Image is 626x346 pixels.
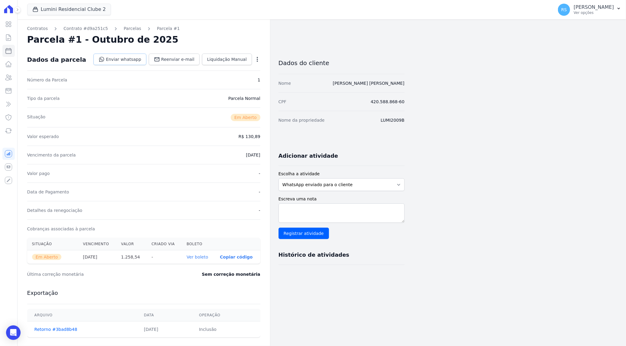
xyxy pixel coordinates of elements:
[561,8,567,12] span: RS
[93,54,146,65] a: Enviar whatsapp
[27,133,59,140] dt: Valor esperado
[220,255,253,259] button: Copiar código
[259,207,260,213] dd: -
[202,54,252,65] a: Liquidação Manual
[124,25,141,32] a: Parcelas
[27,309,137,321] th: Arquivo
[27,289,260,297] h3: Exportação
[27,226,95,232] dt: Cobranças associadas à parcela
[27,170,50,176] dt: Valor pago
[78,250,116,264] th: [DATE]
[149,54,200,65] a: Reenviar e-mail
[574,10,614,15] p: Ver opções
[27,34,178,45] h2: Parcela #1 - Outubro de 2025
[259,170,260,176] dd: -
[279,59,405,67] h3: Dados do cliente
[279,99,286,105] dt: CPF
[192,309,260,321] th: Operação
[147,250,182,264] th: -
[27,25,260,32] nav: Breadcrumb
[207,56,247,62] span: Liquidação Manual
[34,327,77,332] a: Retorno #3bad8b48
[279,171,405,177] label: Escolha a atividade
[279,228,329,239] input: Registrar atividade
[157,25,180,32] a: Parcela #1
[182,238,215,250] th: Boleto
[279,152,338,160] h3: Adicionar atividade
[202,271,260,277] dd: Sem correção monetária
[6,325,21,340] div: Open Intercom Messenger
[64,25,108,32] a: Contrato #d9a251c5
[27,95,60,101] dt: Tipo da parcela
[333,81,405,86] a: [PERSON_NAME] [PERSON_NAME]
[371,99,405,105] dd: 420.588.868-60
[137,321,192,338] td: [DATE]
[574,4,614,10] p: [PERSON_NAME]
[27,152,76,158] dt: Vencimento da parcela
[279,251,349,259] h3: Histórico de atividades
[231,114,260,121] span: Em Aberto
[78,238,116,250] th: Vencimento
[161,56,194,62] span: Reenviar e-mail
[192,321,260,338] td: Inclusão
[27,25,48,32] a: Contratos
[258,77,260,83] dd: 1
[32,254,62,260] span: Em Aberto
[259,189,260,195] dd: -
[116,238,147,250] th: Valor
[553,1,626,18] button: RS [PERSON_NAME] Ver opções
[279,196,405,202] label: Escreva uma nota
[27,56,86,63] div: Dados da parcela
[27,114,46,121] dt: Situação
[381,117,405,123] dd: LUMI2009B
[239,133,260,140] dd: R$ 130,89
[27,4,111,15] button: Lumini Residencial Clube 2
[116,250,147,264] th: 1.258,54
[27,77,67,83] dt: Número da Parcela
[279,117,325,123] dt: Nome da propriedade
[279,80,291,86] dt: Nome
[228,95,260,101] dd: Parcela Normal
[137,309,192,321] th: Data
[187,255,208,259] a: Ver boleto
[246,152,260,158] dd: [DATE]
[147,238,182,250] th: Criado via
[27,271,165,277] dt: Última correção monetária
[27,238,78,250] th: Situação
[27,189,69,195] dt: Data de Pagamento
[27,207,83,213] dt: Detalhes da renegociação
